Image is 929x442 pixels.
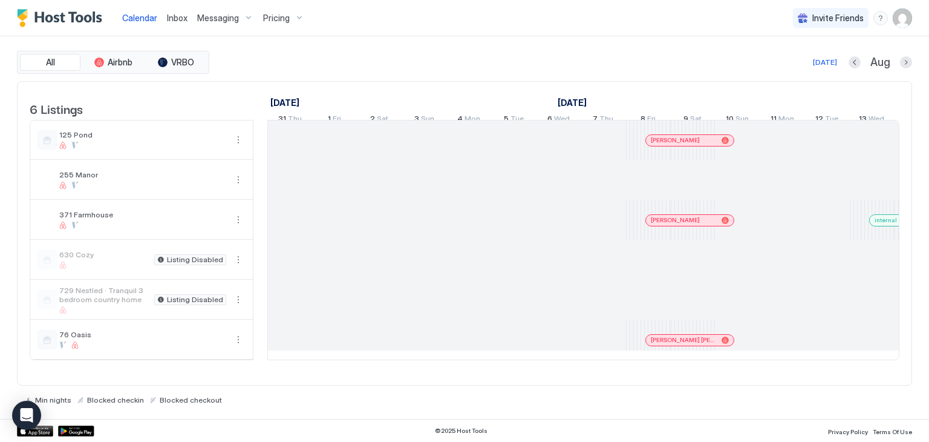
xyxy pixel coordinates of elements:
span: 5 [504,114,509,127]
div: menu [231,292,246,307]
a: Inbox [167,12,187,24]
a: App Store [17,426,53,437]
a: August 5, 2025 [501,111,527,129]
span: VRBO [171,57,194,68]
a: August 13, 2025 [856,111,887,129]
span: [PERSON_NAME] [651,216,700,224]
span: Airbnb [108,57,132,68]
button: More options [231,252,246,267]
span: 13 [859,114,867,127]
span: 125 Pond [59,130,226,139]
span: 10 [726,114,734,127]
span: [PERSON_NAME] [PERSON_NAME] [651,336,717,344]
span: 1 [328,114,331,127]
span: Sun [735,114,749,127]
button: All [20,54,80,71]
span: 3 [414,114,419,127]
span: Wed [554,114,570,127]
div: User profile [893,8,912,28]
span: 630 Cozy [59,250,149,259]
span: 8 [641,114,645,127]
button: More options [231,133,246,147]
span: All [46,57,55,68]
span: 6 [547,114,552,127]
span: Inbox [167,13,187,23]
span: 4 [457,114,463,127]
span: Pricing [263,13,290,24]
span: Tue [825,114,838,127]
span: Fri [647,114,656,127]
span: Mon [778,114,794,127]
a: July 31, 2025 [275,111,305,129]
div: menu [231,133,246,147]
a: August 7, 2025 [590,111,616,129]
span: Terms Of Use [873,428,912,435]
div: menu [231,173,246,187]
span: Thu [288,114,302,127]
a: August 10, 2025 [723,111,752,129]
span: 12 [815,114,823,127]
span: Sun [421,114,434,127]
span: 6 Listings [30,99,83,117]
span: [PERSON_NAME] [651,136,700,144]
span: Blocked checkout [160,395,222,404]
div: menu [231,213,246,227]
a: Google Play Store [58,426,94,437]
span: Sat [690,114,702,127]
a: August 12, 2025 [812,111,841,129]
div: [DATE] [813,57,837,68]
span: Wed [869,114,884,127]
a: Calendar [122,12,157,24]
a: Host Tools Logo [17,9,108,27]
span: Tue [510,114,524,127]
a: July 31, 2025 [267,94,302,111]
span: Invite Friends [812,13,864,24]
span: 7 [593,114,598,127]
button: VRBO [146,54,206,71]
div: menu [231,332,246,347]
button: More options [231,332,246,347]
a: August 4, 2025 [454,111,483,129]
span: 76 Oasis [59,330,226,339]
button: Next month [900,56,912,68]
span: 2 [370,114,375,127]
a: August 3, 2025 [411,111,437,129]
div: menu [231,252,246,267]
span: Blocked checkin [87,395,144,404]
div: listing image [37,210,57,229]
span: 255 Manor [59,170,226,179]
span: Thu [599,114,613,127]
div: tab-group [17,51,209,74]
span: Min nights [35,395,71,404]
span: © 2025 Host Tools [435,427,487,435]
a: August 1, 2025 [325,111,344,129]
div: menu [873,11,888,25]
button: More options [231,292,246,307]
a: Terms Of Use [873,424,912,437]
button: More options [231,213,246,227]
div: listing image [37,170,57,190]
span: Aug [870,56,890,70]
a: Privacy Policy [828,424,868,437]
span: Calendar [122,13,157,23]
span: Fri [333,114,341,127]
button: Airbnb [83,54,143,71]
span: Mon [464,114,480,127]
button: Previous month [849,56,861,68]
span: 9 [683,114,688,127]
span: 729 Nestled · Tranquil 3 bedroom country home [59,286,149,304]
span: Privacy Policy [828,428,868,435]
span: 31 [278,114,286,127]
a: August 11, 2025 [768,111,797,129]
a: August 6, 2025 [544,111,573,129]
a: August 1, 2025 [555,94,590,111]
a: August 2, 2025 [367,111,391,129]
button: [DATE] [811,55,839,70]
span: 11 [771,114,777,127]
a: August 8, 2025 [637,111,659,129]
button: More options [231,173,246,187]
span: Messaging [197,13,239,24]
